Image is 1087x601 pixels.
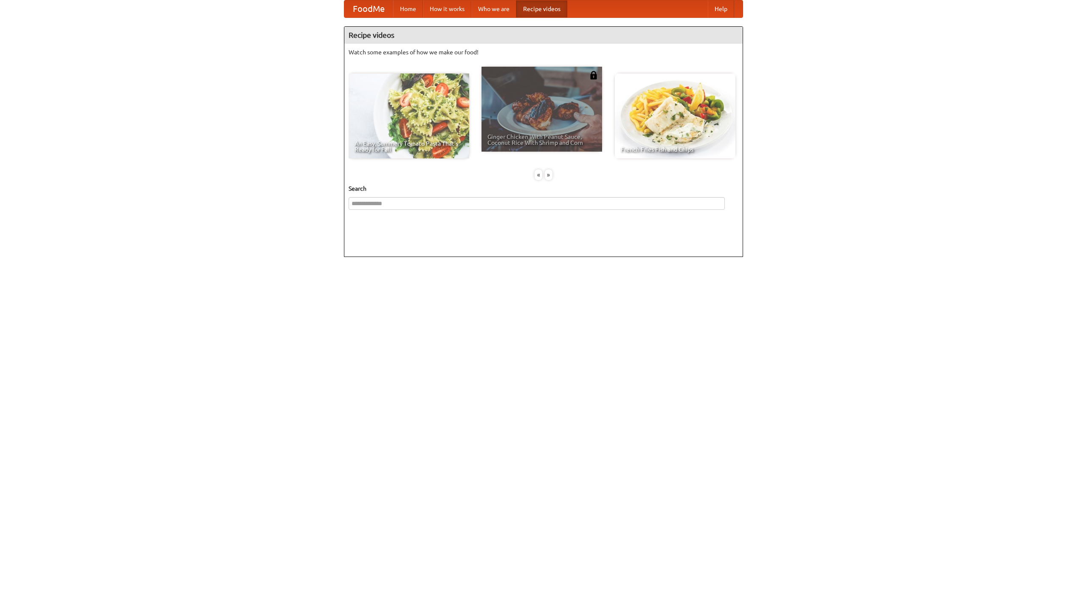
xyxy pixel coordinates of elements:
[621,147,729,152] span: French Fries Fish and Chips
[349,184,738,193] h5: Search
[393,0,423,17] a: Home
[423,0,471,17] a: How it works
[355,141,463,152] span: An Easy, Summery Tomato Pasta That's Ready for Fall
[471,0,516,17] a: Who we are
[615,73,735,158] a: French Fries Fish and Chips
[349,48,738,56] p: Watch some examples of how we make our food!
[516,0,567,17] a: Recipe videos
[589,71,598,79] img: 483408.png
[545,169,552,180] div: »
[708,0,734,17] a: Help
[344,27,743,44] h4: Recipe videos
[535,169,542,180] div: «
[349,73,469,158] a: An Easy, Summery Tomato Pasta That's Ready for Fall
[344,0,393,17] a: FoodMe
